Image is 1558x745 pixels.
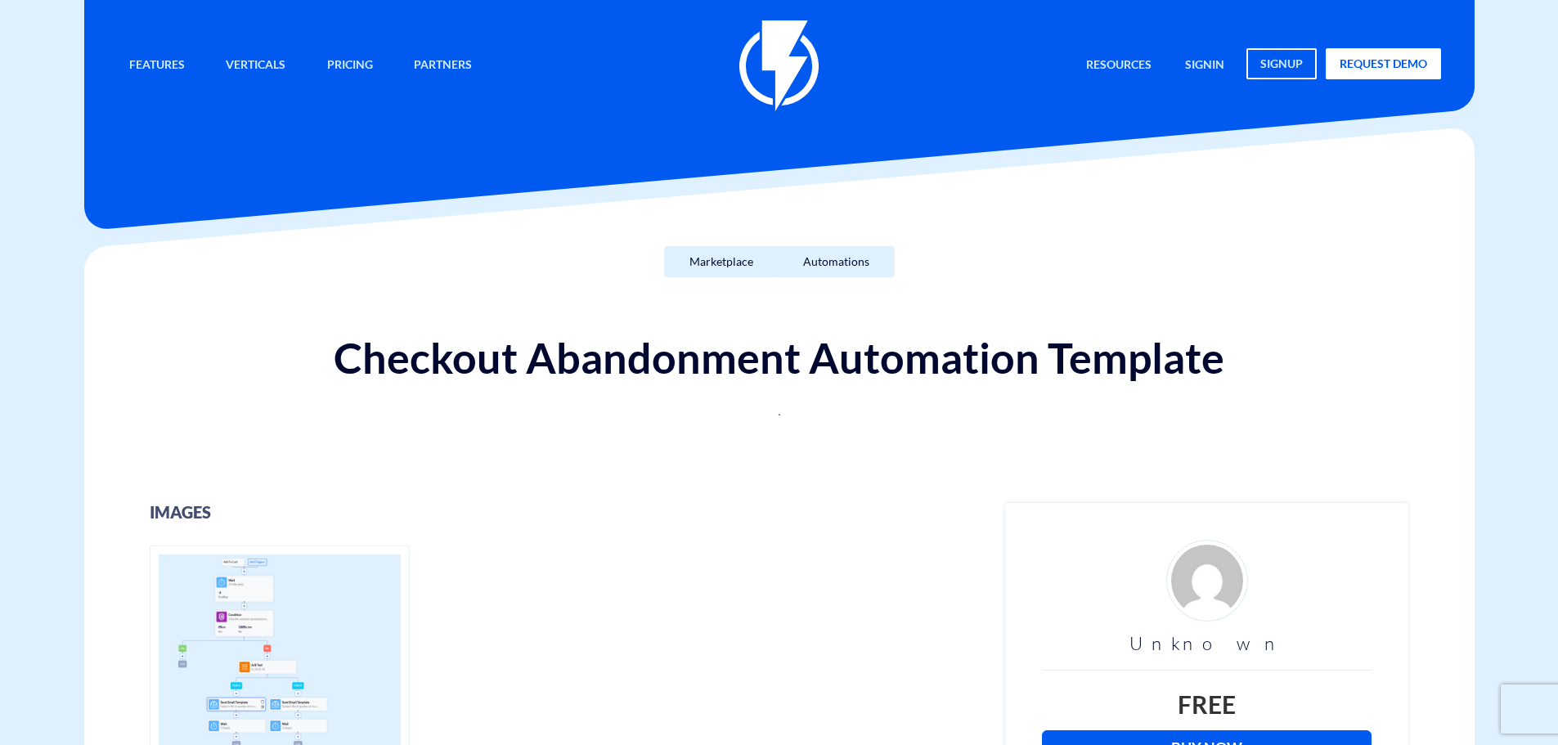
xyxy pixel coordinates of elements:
[150,503,981,521] h3: images
[1042,687,1372,722] div: Free
[778,246,895,277] a: Automations
[1246,48,1317,79] a: signup
[1074,48,1164,83] a: Resources
[315,48,385,83] a: Pricing
[213,48,298,83] a: Verticals
[664,246,779,277] a: Marketplace
[117,48,197,83] a: Features
[402,48,484,83] a: Partners
[101,334,1458,381] h1: Checkout Abandonment Automation Template
[1042,634,1372,653] h3: Unknown
[1166,540,1248,622] img: d4fe36f24926ae2e6254bfc5557d6d03
[1173,48,1237,83] a: signin
[236,398,1322,421] p: .
[1326,48,1441,79] a: request demo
